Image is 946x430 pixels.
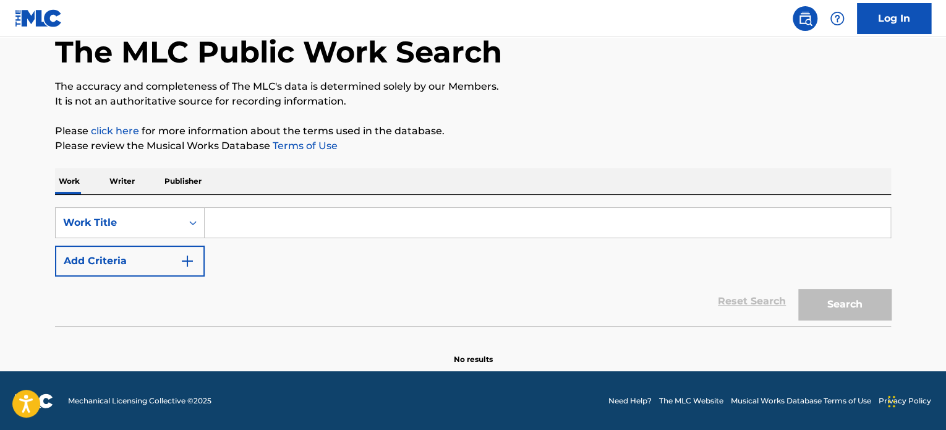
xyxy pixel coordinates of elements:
[793,6,817,31] a: Public Search
[608,395,652,406] a: Need Help?
[798,11,812,26] img: search
[888,383,895,420] div: Drag
[454,339,493,365] p: No results
[884,371,946,430] iframe: Chat Widget
[659,395,723,406] a: The MLC Website
[180,254,195,269] img: 9d2ae6d4665cec9f34b9.svg
[270,140,338,152] a: Terms of Use
[55,33,502,71] h1: The MLC Public Work Search
[731,395,871,406] a: Musical Works Database Terms of Use
[68,395,211,406] span: Mechanical Licensing Collective © 2025
[55,168,83,194] p: Work
[830,11,845,26] img: help
[55,124,891,139] p: Please for more information about the terms used in the database.
[825,6,850,31] div: Help
[55,79,891,94] p: The accuracy and completeness of The MLC's data is determined solely by our Members.
[879,395,931,406] a: Privacy Policy
[55,139,891,153] p: Please review the Musical Works Database
[15,9,62,27] img: MLC Logo
[91,125,139,137] a: click here
[857,3,931,34] a: Log In
[15,393,53,408] img: logo
[55,246,205,277] button: Add Criteria
[55,207,891,326] form: Search Form
[63,215,174,230] div: Work Title
[55,94,891,109] p: It is not an authoritative source for recording information.
[106,168,138,194] p: Writer
[161,168,205,194] p: Publisher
